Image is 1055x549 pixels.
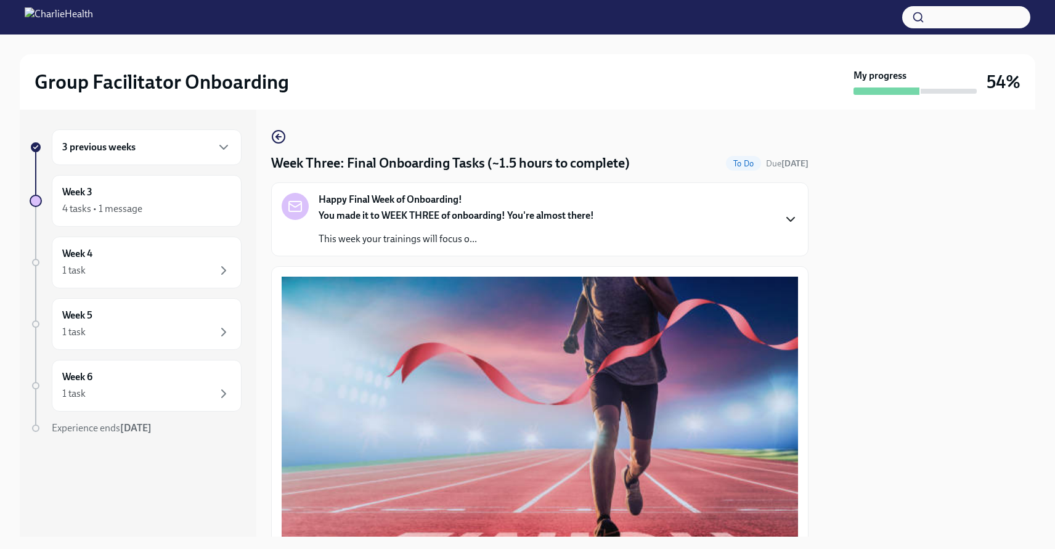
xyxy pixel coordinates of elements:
a: Week 41 task [30,237,242,288]
h2: Group Facilitator Onboarding [35,70,289,94]
h6: Week 5 [62,309,92,322]
span: August 23rd, 2025 10:00 [766,158,809,169]
a: Week 51 task [30,298,242,350]
div: 1 task [62,325,86,339]
a: Week 61 task [30,360,242,412]
strong: My progress [853,69,906,83]
h4: Week Three: Final Onboarding Tasks (~1.5 hours to complete) [271,154,630,173]
div: 1 task [62,387,86,401]
p: This week your trainings will focus o... [319,232,594,246]
span: Experience ends [52,422,152,434]
a: Week 34 tasks • 1 message [30,175,242,227]
strong: You made it to WEEK THREE of onboarding! You're almost there! [319,209,594,221]
strong: [DATE] [120,422,152,434]
span: Due [766,158,809,169]
strong: Happy Final Week of Onboarding! [319,193,462,206]
h6: Week 3 [62,185,92,199]
h6: Week 6 [62,370,92,384]
h3: 54% [987,71,1020,93]
h6: Week 4 [62,247,92,261]
strong: [DATE] [781,158,809,169]
span: To Do [726,159,761,168]
img: CharlieHealth [25,7,93,27]
div: 1 task [62,264,86,277]
h6: 3 previous weeks [62,140,136,154]
div: 3 previous weeks [52,129,242,165]
div: 4 tasks • 1 message [62,202,142,216]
